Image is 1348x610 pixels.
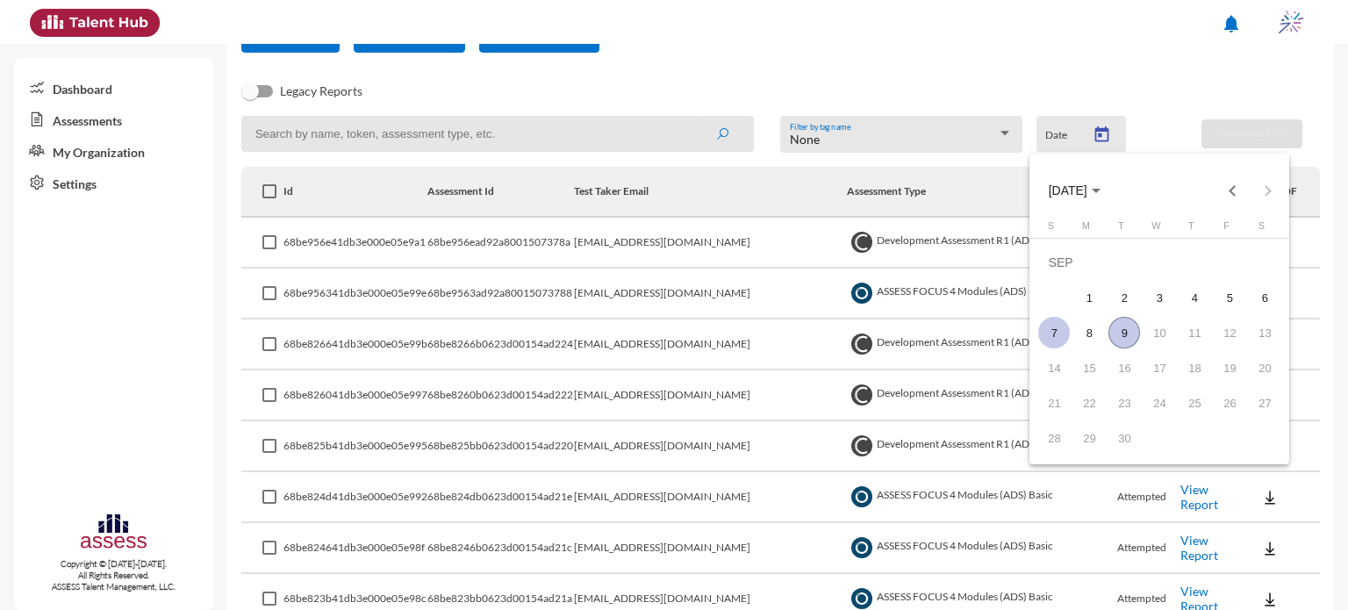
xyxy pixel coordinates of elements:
div: 24 [1144,387,1175,419]
div: 15 [1073,352,1105,384]
td: September 21, 2025 [1036,385,1072,420]
div: 6 [1249,282,1280,313]
td: September 10, 2025 [1142,315,1177,350]
td: September 4, 2025 [1177,280,1212,315]
div: 13 [1249,317,1280,348]
div: 1 [1073,282,1105,313]
div: 27 [1249,387,1280,419]
div: 26 [1214,387,1245,419]
td: September 12, 2025 [1212,315,1247,350]
th: Wednesday [1142,220,1177,238]
td: September 9, 2025 [1107,315,1142,350]
div: 28 [1038,422,1070,454]
td: September 1, 2025 [1072,280,1107,315]
td: September 14, 2025 [1036,350,1072,385]
th: Thursday [1177,220,1212,238]
div: 12 [1214,317,1245,348]
div: 7 [1038,317,1070,348]
td: September 30, 2025 [1107,420,1142,456]
td: September 23, 2025 [1107,385,1142,420]
div: 25 [1179,387,1210,419]
td: September 5, 2025 [1212,280,1247,315]
span: [DATE] [1049,184,1087,198]
td: September 6, 2025 [1247,280,1282,315]
td: September 8, 2025 [1072,315,1107,350]
td: September 19, 2025 [1212,350,1247,385]
td: September 29, 2025 [1072,420,1107,456]
th: Sunday [1036,220,1072,238]
div: 8 [1073,317,1105,348]
td: September 17, 2025 [1142,350,1177,385]
td: September 16, 2025 [1107,350,1142,385]
td: September 18, 2025 [1177,350,1212,385]
td: September 24, 2025 [1142,385,1177,420]
button: Next month [1250,173,1285,208]
div: 19 [1214,352,1245,384]
td: September 11, 2025 [1177,315,1212,350]
td: September 2, 2025 [1107,280,1142,315]
div: 30 [1108,422,1140,454]
th: Monday [1072,220,1107,238]
td: September 20, 2025 [1247,350,1282,385]
div: 2 [1108,282,1140,313]
div: 4 [1179,282,1210,313]
td: September 26, 2025 [1212,385,1247,420]
div: 9 [1108,317,1140,348]
div: 20 [1249,352,1280,384]
td: September 15, 2025 [1072,350,1107,385]
div: 29 [1073,422,1105,454]
td: September 13, 2025 [1247,315,1282,350]
th: Friday [1212,220,1247,238]
td: September 27, 2025 [1247,385,1282,420]
th: Tuesday [1107,220,1142,238]
div: 21 [1038,387,1070,419]
td: September 28, 2025 [1036,420,1072,456]
td: September 22, 2025 [1072,385,1107,420]
div: 23 [1108,387,1140,419]
div: 17 [1144,352,1175,384]
div: 22 [1073,387,1105,419]
div: 16 [1108,352,1140,384]
td: SEP [1036,245,1282,280]
th: Saturday [1247,220,1282,238]
div: 3 [1144,282,1175,313]
td: September 3, 2025 [1142,280,1177,315]
td: September 25, 2025 [1177,385,1212,420]
td: September 7, 2025 [1036,315,1072,350]
button: Choose month and year [1035,173,1115,208]
div: 14 [1038,352,1070,384]
div: 5 [1214,282,1245,313]
button: Previous month [1215,173,1250,208]
div: 11 [1179,317,1210,348]
div: 18 [1179,352,1210,384]
div: 10 [1144,317,1175,348]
